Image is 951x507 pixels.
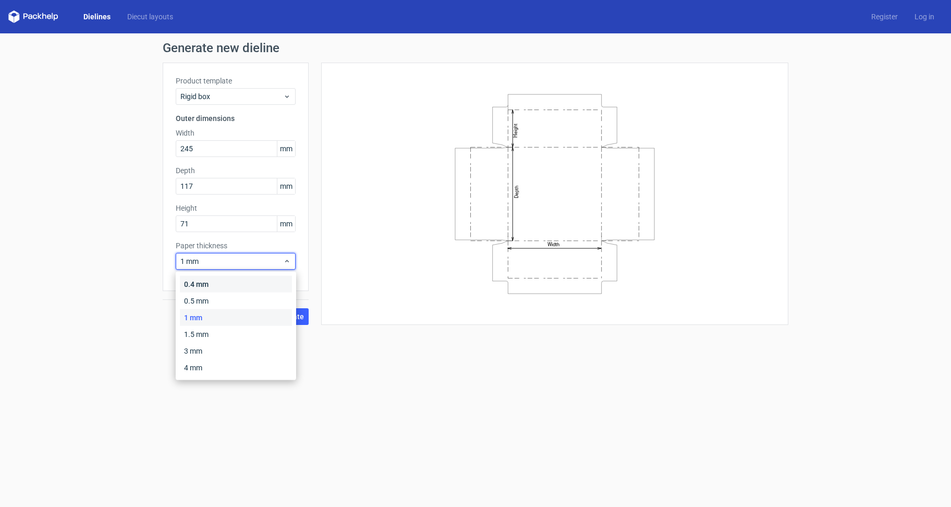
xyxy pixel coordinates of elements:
span: 1 mm [180,256,283,267]
span: Rigid box [180,91,283,102]
a: Log in [906,11,943,22]
a: Register [863,11,906,22]
h1: Generate new dieline [163,42,788,54]
span: mm [277,216,295,232]
label: Width [176,128,296,138]
div: 1 mm [180,309,292,326]
text: Width [547,242,559,247]
label: Depth [176,165,296,176]
a: Diecut layouts [119,11,181,22]
span: mm [277,178,295,194]
div: 4 mm [180,359,292,376]
div: 0.5 mm [180,293,292,309]
div: 1.5 mm [180,326,292,343]
label: Product template [176,76,296,86]
label: Height [176,203,296,213]
h3: Outer dimensions [176,113,296,124]
label: Paper thickness [176,240,296,251]
a: Dielines [75,11,119,22]
text: Height [513,123,518,137]
div: 3 mm [180,343,292,359]
text: Depth [514,185,519,198]
span: mm [277,141,295,156]
div: 0.4 mm [180,276,292,293]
